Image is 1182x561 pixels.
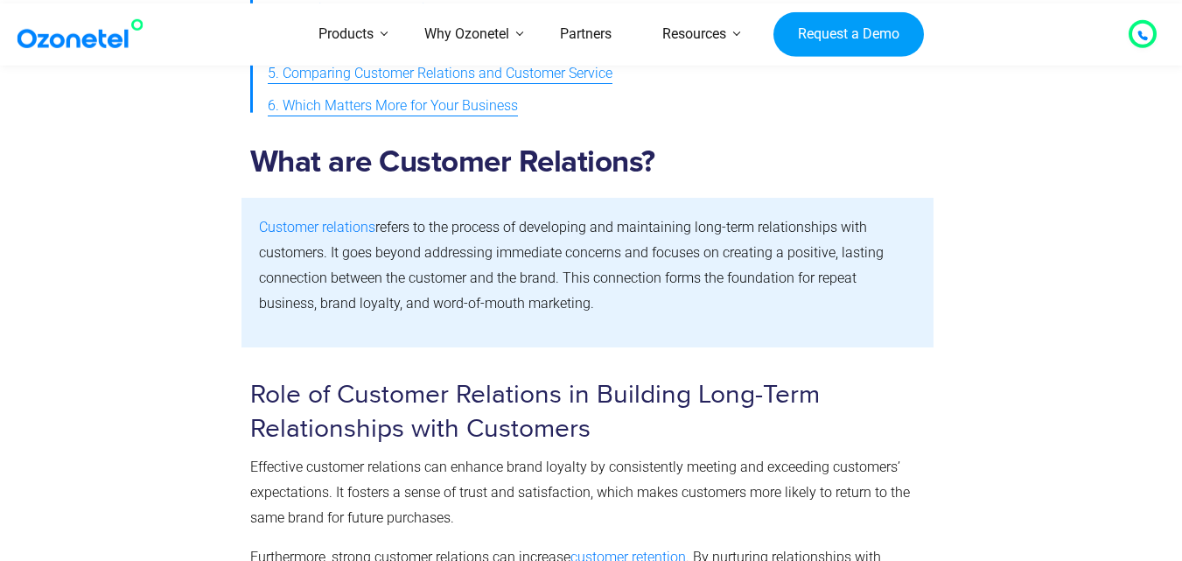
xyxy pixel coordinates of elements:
[259,219,884,311] span: refers to the process of developing and maintaining long-term relationships with customers. It go...
[637,4,752,66] a: Resources
[250,459,910,526] span: Effective customer relations can enhance brand loyalty by consistently meeting and exceeding cust...
[535,4,637,66] a: Partners
[250,378,926,446] h3: Role of Customer Relations in Building Long-Term Relationships with Customers
[259,215,375,241] a: Customer relations
[773,11,923,57] a: Request a Demo
[268,94,518,119] span: 6. Which Matters More for Your Business
[268,90,518,123] a: 6. Which Matters More for Your Business
[399,4,535,66] a: Why Ozonetel
[268,58,612,90] a: 5. Comparing Customer Relations and Customer Service
[250,147,655,178] b: What are Customer Relations?
[268,61,612,87] span: 5. Comparing Customer Relations and Customer Service
[293,4,399,66] a: Products
[259,219,375,235] span: Customer relations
